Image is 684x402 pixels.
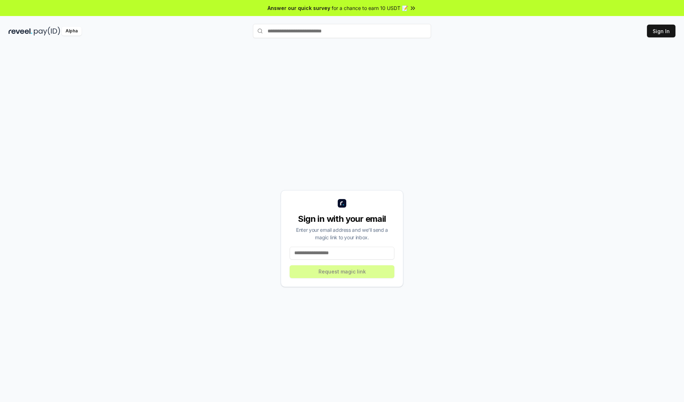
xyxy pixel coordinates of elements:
span: for a chance to earn 10 USDT 📝 [332,4,408,12]
div: Alpha [62,27,82,36]
img: reveel_dark [9,27,32,36]
img: logo_small [338,199,346,208]
button: Sign In [647,25,675,37]
img: pay_id [34,27,60,36]
div: Enter your email address and we’ll send a magic link to your inbox. [290,226,394,241]
div: Sign in with your email [290,213,394,225]
span: Answer our quick survey [268,4,330,12]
